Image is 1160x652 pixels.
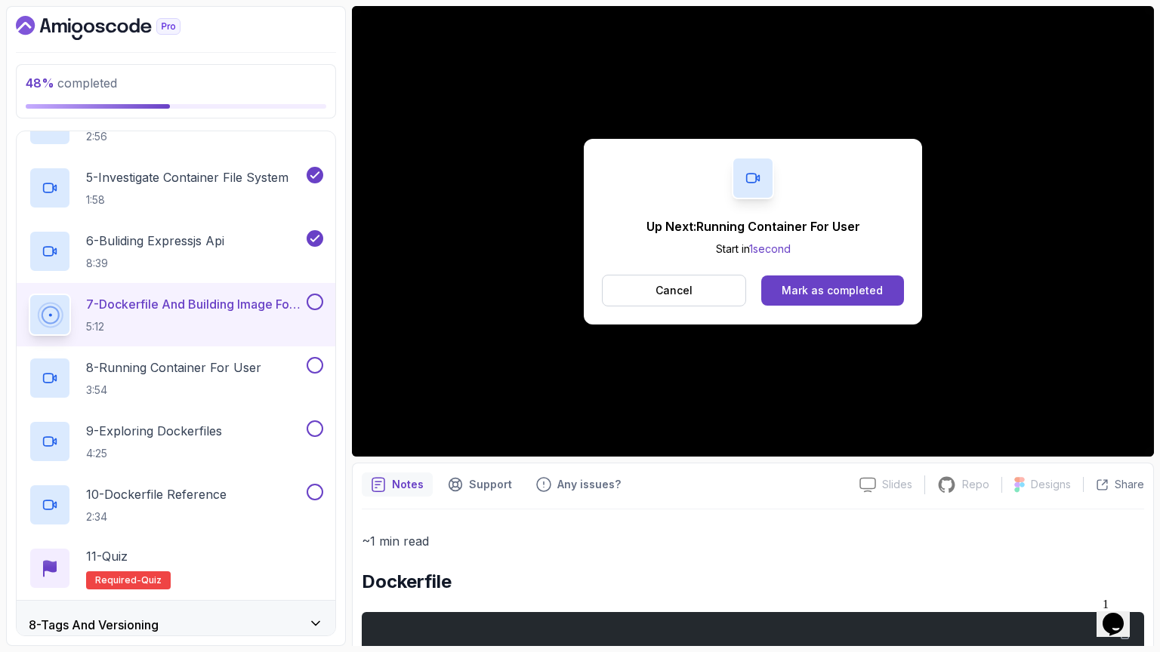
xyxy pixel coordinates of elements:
p: 7 - Dockerfile And Building Image For User [86,295,304,313]
p: 5 - Investigate Container File System [86,168,288,186]
p: 2:56 [86,129,304,144]
button: 11-QuizRequired-quiz [29,547,323,589]
p: Any issues? [557,477,621,492]
p: 9 - Exploring Dockerfiles [86,422,222,440]
span: 48 % [26,75,54,91]
p: Share [1115,477,1144,492]
p: 6 - Buliding Expressjs Api [86,232,224,250]
button: 8-Tags And Versioning [17,601,335,649]
button: Feedback button [527,472,630,497]
p: 11 - Quiz [86,547,128,565]
p: Slides [882,477,912,492]
p: Start in [646,241,860,257]
p: 5:12 [86,319,304,334]
p: 2:34 [86,509,227,524]
button: Cancel [602,275,746,306]
iframe: 7 - Dockerfile and Building image for user-api [352,6,1154,457]
button: notes button [362,472,433,497]
p: Repo [962,477,989,492]
p: 8 - Running Container For User [86,358,261,377]
button: 7-Dockerfile And Building Image For User5:12 [29,294,323,336]
p: 8:39 [86,256,224,271]
p: Designs [1031,477,1071,492]
button: Support button [439,472,521,497]
p: 3:54 [86,383,261,398]
button: 9-Exploring Dockerfiles4:25 [29,420,323,463]
a: Dashboard [16,16,215,40]
button: Mark as completed [761,275,904,306]
h3: 8 - Tags And Versioning [29,616,159,634]
p: 1:58 [86,192,288,208]
span: Required- [95,574,141,586]
button: 6-Buliding Expressjs Api8:39 [29,230,323,272]
span: completed [26,75,117,91]
p: Support [469,477,512,492]
p: Up Next: Running Container For User [646,217,860,235]
button: 8-Running Container For User3:54 [29,357,323,399]
p: 10 - Dockerfile Reference [86,485,227,503]
p: Notes [392,477,424,492]
p: Cancel [656,283,693,298]
span: quiz [141,574,162,586]
p: ~1 min read [362,531,1144,552]
iframe: chat widget [1097,592,1145,637]
span: 1 second [749,242,791,255]
div: Mark as completed [782,283,883,298]
p: 4:25 [86,446,222,461]
button: 10-Dockerfile Reference2:34 [29,484,323,526]
h2: Dockerfile [362,570,1144,594]
button: 5-Investigate Container File System1:58 [29,167,323,209]
button: Share [1083,477,1144,492]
